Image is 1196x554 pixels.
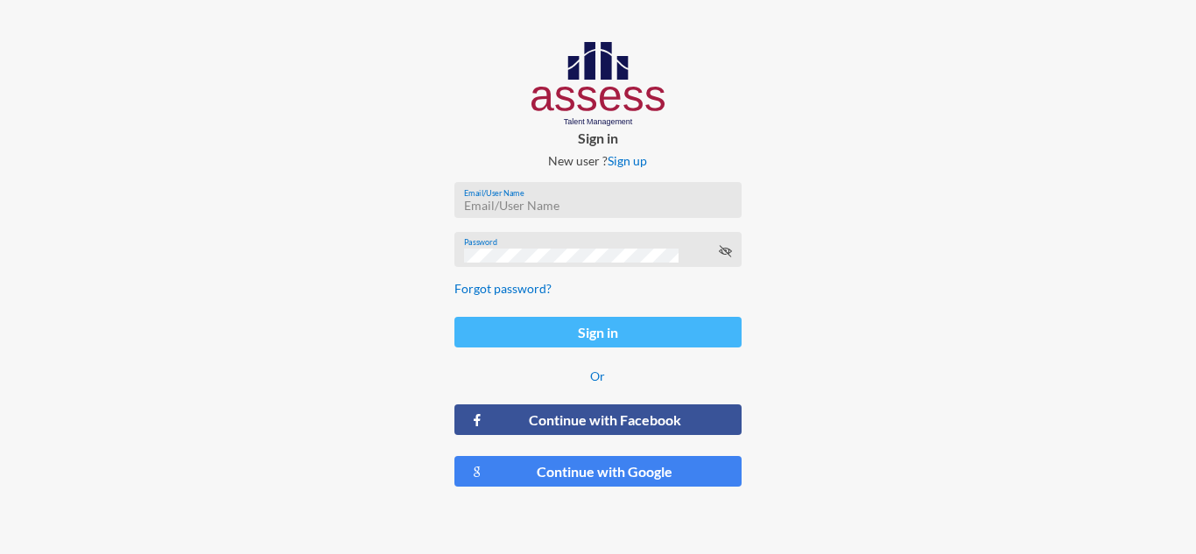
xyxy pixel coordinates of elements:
[440,130,755,146] p: Sign in
[454,368,741,383] p: Or
[531,42,665,126] img: AssessLogoo.svg
[454,317,741,347] button: Sign in
[464,199,732,213] input: Email/User Name
[454,404,741,435] button: Continue with Facebook
[454,281,552,296] a: Forgot password?
[440,153,755,168] p: New user ?
[454,456,741,487] button: Continue with Google
[608,153,647,168] a: Sign up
